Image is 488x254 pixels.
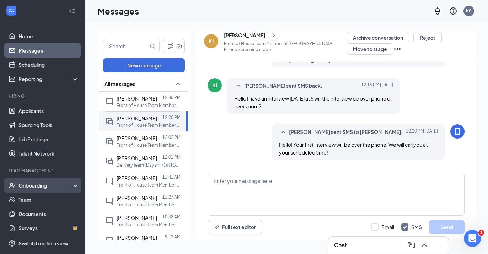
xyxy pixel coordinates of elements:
[406,239,417,251] button: ComposeMessage
[433,7,442,15] svg: Notifications
[162,94,181,101] p: 12:45 PM
[18,132,79,146] a: Job Postings
[105,197,114,205] svg: ChatInactive
[279,141,428,156] span: Hello! Your first interview will be over the phone. We will call you at your scheduled time!
[117,222,181,228] p: Front of House Team Member at [GEOGRAPHIC_DATA]
[69,7,76,15] svg: Collapse
[105,177,114,185] svg: ChatInactive
[18,221,79,235] a: SurveysCrown
[97,5,139,17] h1: Messages
[9,240,16,247] svg: Settings
[234,95,392,109] span: Hello I have an interview [DATE] at 5 will the interview be over phone or over zoom?
[347,32,409,43] button: Archive conversation
[117,234,157,241] span: [PERSON_NAME]
[117,182,181,188] p: Front of House Team Member at [GEOGRAPHIC_DATA]
[166,42,175,50] svg: Filter
[407,241,416,249] svg: ComposeMessage
[420,241,429,249] svg: ChevronUp
[361,82,393,90] span: [DATE] 12:16 PM
[105,217,114,225] svg: ChatInactive
[453,127,462,136] svg: MobileSms
[279,128,288,136] svg: SmallChevronUp
[347,43,393,55] button: Move to stage
[413,32,442,43] button: Reject
[9,182,16,189] svg: UserCheck
[18,75,80,82] div: Reporting
[162,114,181,120] p: 12:20 PM
[9,168,78,174] div: Team Management
[18,182,73,189] div: Onboarding
[268,30,279,40] button: ChevronRight
[117,135,157,141] span: [PERSON_NAME]
[234,82,243,90] svg: SmallChevronUp
[162,214,181,220] p: 10:38 AM
[224,32,265,39] div: [PERSON_NAME]
[208,220,262,234] button: Full text editorPen
[104,80,135,87] span: All messages
[224,40,347,53] p: Front of House Team Member at [GEOGRAPHIC_DATA] - Phone Screening stage
[163,39,185,53] button: Filter (2)
[117,115,157,121] span: [PERSON_NAME]
[393,45,402,53] svg: Ellipses
[8,7,15,14] svg: WorkstreamLogo
[244,82,322,90] span: [PERSON_NAME] sent SMS back.
[117,162,181,168] p: Delivery Team (Day shift) at [GEOGRAPHIC_DATA]
[117,155,157,161] span: [PERSON_NAME]
[334,241,347,249] h3: Chat
[105,137,114,146] svg: DoubleChat
[117,122,181,128] p: Front of House Team Member at [GEOGRAPHIC_DATA]
[103,58,185,72] button: New message
[209,38,214,45] div: KJ
[289,128,403,136] span: [PERSON_NAME] sent SMS to [PERSON_NAME].
[464,230,481,247] iframe: Intercom live chat
[105,157,114,166] svg: DoubleChat
[162,154,181,160] p: 12:01 PM
[174,80,182,88] svg: SmallChevronUp
[406,128,438,136] span: [DATE] 12:20 PM
[478,230,484,236] span: 1
[18,29,79,43] a: Home
[117,195,157,201] span: [PERSON_NAME]
[117,102,181,108] p: Front of House Team Member at [GEOGRAPHIC_DATA]
[429,220,465,234] button: Send
[449,7,457,15] svg: QuestionInfo
[117,175,157,181] span: [PERSON_NAME]
[18,207,79,221] a: Documents
[18,118,79,132] a: Sourcing Tools
[117,215,157,221] span: [PERSON_NAME]
[270,31,277,39] svg: ChevronRight
[18,146,79,161] a: Talent Network
[9,93,78,99] div: Hiring
[105,97,114,106] svg: ChatInactive
[117,202,181,208] p: Front of House Team Member at [GEOGRAPHIC_DATA]
[117,95,157,102] span: [PERSON_NAME]
[103,39,148,53] input: Search
[105,117,114,126] svg: DoubleChat
[419,239,430,251] button: ChevronUp
[165,234,181,240] p: 9:12 AM
[150,43,155,49] svg: MagnifyingGlass
[18,58,79,72] a: Scheduling
[18,240,68,247] div: Switch to admin view
[162,174,181,180] p: 11:41 AM
[214,223,221,231] svg: Pen
[18,104,79,118] a: Applicants
[431,239,443,251] button: Minimize
[162,134,181,140] p: 12:02 PM
[162,194,181,200] p: 11:27 AM
[9,75,16,82] svg: Analysis
[18,43,79,58] a: Messages
[212,82,217,89] div: KJ
[18,193,79,207] a: Team
[117,142,181,148] p: Front of House Team Member at [GEOGRAPHIC_DATA]
[433,241,441,249] svg: Minimize
[105,237,114,245] svg: ChatInactive
[466,8,472,14] div: KS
